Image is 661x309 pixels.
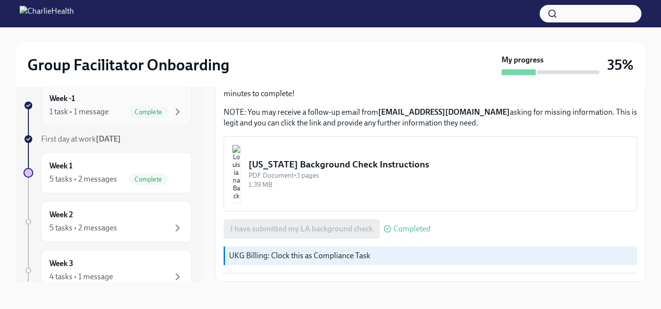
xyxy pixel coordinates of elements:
[23,134,192,144] a: First day at work[DATE]
[249,180,629,189] div: 1.39 MB
[96,134,121,144] strong: [DATE]
[49,161,72,171] h6: Week 1
[49,271,113,282] div: 4 tasks • 1 message
[129,108,168,116] span: Complete
[27,55,229,75] h2: Group Facilitator Onboarding
[393,225,431,233] span: Completed
[249,171,629,180] div: PDF Document • 3 pages
[224,107,637,128] p: NOTE: You may receive a follow-up email from asking for missing information. This is legit and yo...
[607,56,634,74] h3: 35%
[224,136,637,211] button: [US_STATE] Background Check InstructionsPDF Document•3 pages1.39 MB
[249,158,629,171] div: [US_STATE] Background Check Instructions
[378,107,510,117] strong: [EMAIL_ADDRESS][DOMAIN_NAME]
[129,176,168,183] span: Complete
[49,106,109,117] div: 1 task • 1 message
[49,223,117,233] div: 5 tasks • 2 messages
[49,174,117,185] div: 5 tasks • 2 messages
[49,258,73,269] h6: Week 3
[23,152,192,193] a: Week 15 tasks • 2 messagesComplete
[23,250,192,291] a: Week 34 tasks • 1 message
[49,209,73,220] h6: Week 2
[23,85,192,126] a: Week -11 task • 1 messageComplete
[49,93,75,104] h6: Week -1
[23,201,192,242] a: Week 25 tasks • 2 messages
[232,144,241,203] img: Louisiana Background Check Instructions
[501,55,544,65] strong: My progress
[20,6,74,21] img: CharlieHealth
[229,250,633,261] p: UKG Billing: Clock this as Compliance Task
[41,134,121,144] span: First day at work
